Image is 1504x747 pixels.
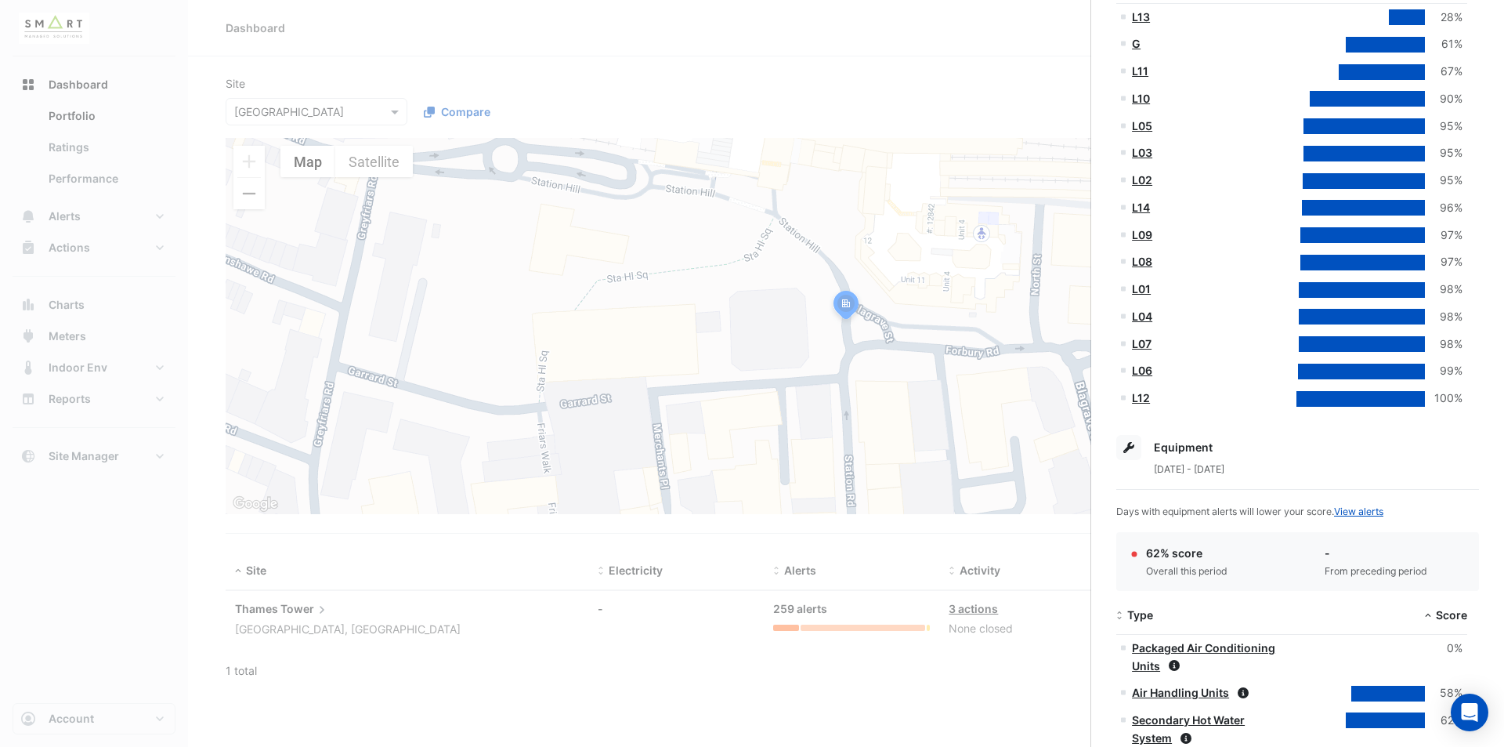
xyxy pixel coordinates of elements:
[1425,118,1462,136] div: 95%
[1436,608,1467,622] span: Score
[1325,545,1427,561] div: -
[1132,201,1150,214] a: L14
[1425,199,1462,217] div: 96%
[1132,255,1152,268] a: L08
[1132,364,1152,377] a: L06
[1425,227,1462,245] div: 97%
[1325,564,1427,578] div: From preceding period
[1425,281,1462,299] div: 98%
[1425,390,1462,408] div: 100%
[1425,712,1462,730] div: 62%
[1132,92,1150,105] a: L10
[1132,282,1151,296] a: L01
[1132,337,1151,350] a: L07
[1146,545,1227,561] div: 62% score
[1334,506,1383,517] a: View alerts
[1132,686,1229,699] a: Air Handling Units
[1425,172,1462,190] div: 95%
[1425,335,1462,354] div: 98%
[1132,146,1152,159] a: L03
[1132,713,1245,745] a: Secondary Hot Water System
[1132,37,1141,50] a: G
[1132,228,1152,241] a: L09
[1425,684,1462,702] div: 58%
[1425,9,1462,27] div: 28%
[1132,10,1150,24] a: L13
[1132,64,1148,78] a: L11
[1154,441,1213,454] span: Equipment
[1127,608,1153,622] span: Type
[1425,63,1462,81] div: 67%
[1425,640,1462,658] div: 0%
[1425,144,1462,162] div: 95%
[1116,506,1383,517] span: Days with equipment alerts will lower your score.
[1132,641,1275,673] a: Packaged Air Conditioning Units
[1132,119,1152,132] a: L05
[1132,310,1152,323] a: L04
[1425,253,1462,271] div: 97%
[1132,391,1150,404] a: L12
[1425,90,1462,108] div: 90%
[1132,173,1152,187] a: L02
[1425,362,1462,380] div: 99%
[1451,694,1488,731] div: Open Intercom Messenger
[1154,463,1224,475] span: [DATE] - [DATE]
[1425,308,1462,326] div: 98%
[1146,564,1227,578] div: Overall this period
[1425,35,1462,53] div: 61%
